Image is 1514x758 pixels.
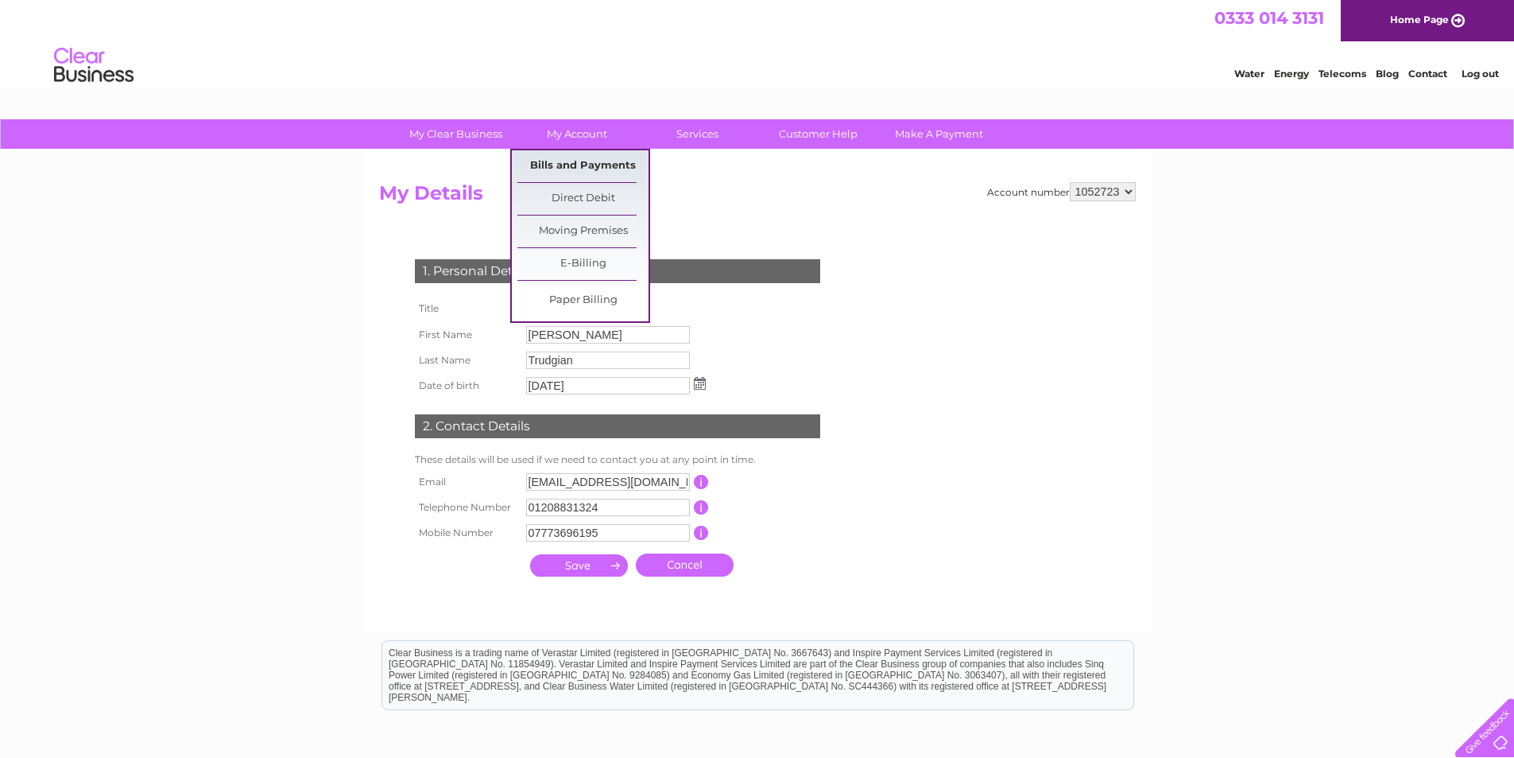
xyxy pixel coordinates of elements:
a: Customer Help [753,119,884,149]
a: Contact [1408,68,1447,80]
a: My Account [511,119,642,149]
h2: My Details [379,182,1136,212]
img: logo.png [53,41,134,90]
th: Mobile Number [411,520,522,546]
a: Bills and Payments [517,150,649,182]
div: Account number [987,182,1136,201]
a: Telecoms [1318,68,1366,80]
input: Information [694,526,709,540]
a: E-Billing [517,248,649,280]
img: ... [694,377,706,390]
a: Blog [1376,68,1399,80]
a: Water [1234,68,1264,80]
div: Clear Business is a trading name of Verastar Limited (registered in [GEOGRAPHIC_DATA] No. 3667643... [382,9,1133,77]
a: 0333 014 3131 [1214,8,1324,28]
a: Services [632,119,763,149]
input: Information [694,475,709,489]
a: Paper Billing [517,285,649,317]
a: Log out [1462,68,1499,80]
th: Last Name [411,348,522,373]
a: Energy [1274,68,1309,80]
a: Moving Premises [517,216,649,247]
th: First Name [411,322,522,348]
a: My Clear Business [390,119,521,149]
th: Title [411,295,522,322]
input: Submit [530,554,628,577]
th: Email [411,469,522,495]
input: Information [694,500,709,515]
td: These details will be used if we need to contact you at any point in time. [411,450,824,469]
div: 2. Contact Details [415,414,820,438]
a: Direct Debit [517,183,649,215]
th: Date of birth [411,373,522,398]
a: Make A Payment [873,119,1005,149]
div: 1. Personal Details [415,259,820,283]
th: Telephone Number [411,495,522,520]
a: Cancel [636,554,734,577]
